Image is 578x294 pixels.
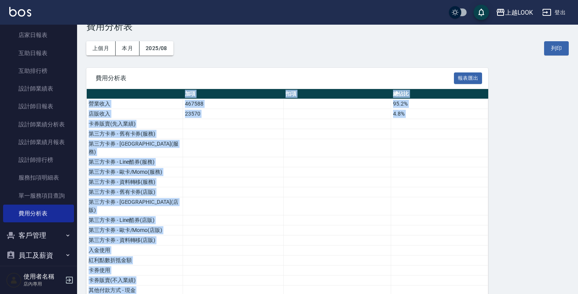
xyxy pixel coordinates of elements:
[87,99,183,109] td: 營業收入
[183,99,284,109] td: 467588
[454,72,482,84] button: 報表匯出
[391,99,488,109] td: 95.2%
[6,272,22,288] img: Person
[87,177,183,187] td: 第三方卡券 - 資料轉移(服務)
[87,215,183,225] td: 第三方卡券 - Line酷券(店販)
[87,265,183,276] td: 卡券使用
[3,187,74,205] a: 單一服務項目查詢
[3,205,74,222] a: 費用分析表
[87,167,183,177] td: 第三方卡券 - 歐卡/Momo(服務)
[87,225,183,235] td: 第三方卡券 - 歐卡/Momo(店販)
[139,41,173,55] button: 2025/08
[474,5,489,20] button: save
[3,133,74,151] a: 設計師業績月報表
[87,187,183,197] td: 第三方卡券 - 舊有卡券(店販)
[86,41,116,55] button: 上個月
[3,151,74,169] a: 設計師排行榜
[24,281,63,287] p: 店內專用
[87,157,183,167] td: 第三方卡券 - Line酷券(服務)
[183,89,284,99] th: 加項
[87,235,183,245] td: 第三方卡券 - 資料轉移(店販)
[183,109,284,119] td: 23570
[87,139,183,157] td: 第三方卡券 - [GEOGRAPHIC_DATA](服務)
[24,273,63,281] h5: 使用者名稱
[284,89,391,99] th: 扣項
[3,62,74,80] a: 互助排行榜
[3,44,74,62] a: 互助日報表
[505,8,533,17] div: 上越LOOK
[3,265,74,285] button: 商品管理
[3,225,74,245] button: 客戶管理
[539,5,569,20] button: 登出
[3,97,74,115] a: 設計師日報表
[3,245,74,265] button: 員工及薪資
[87,109,183,119] td: 店販收入
[96,74,454,82] span: 費用分析表
[87,197,183,215] td: 第三方卡券 - [GEOGRAPHIC_DATA](店販)
[87,245,183,255] td: 入金使用
[3,80,74,97] a: 設計師業績表
[3,169,74,186] a: 服務扣項明細表
[3,116,74,133] a: 設計師業績分析表
[87,276,183,286] td: 卡券販賣(不入業績)
[3,26,74,44] a: 店家日報表
[87,255,183,265] td: 紅利點數折抵金額
[391,109,488,119] td: 4.8%
[9,7,31,17] img: Logo
[86,21,569,32] h3: 費用分析表
[87,119,183,129] td: 卡券販賣(先入業績)
[493,5,536,20] button: 上越LOOK
[87,129,183,139] td: 第三方卡券 - 舊有卡券(服務)
[391,89,488,99] th: 總佔比
[116,41,139,55] button: 本月
[544,41,569,55] button: 列印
